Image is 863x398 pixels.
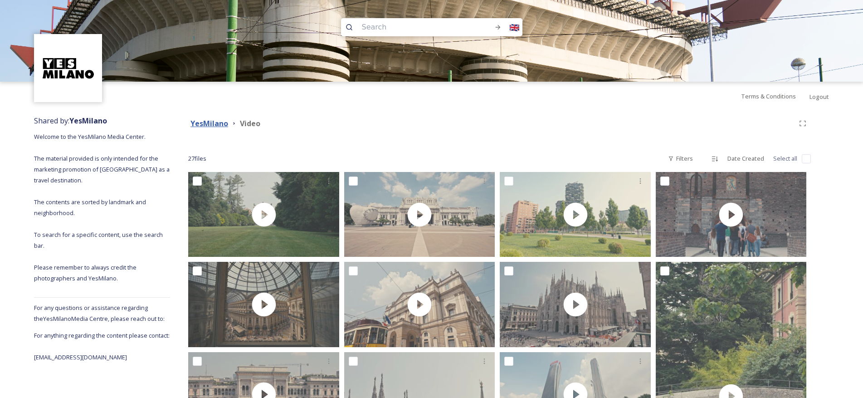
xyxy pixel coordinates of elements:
[188,154,206,163] span: 27 file s
[35,35,101,101] img: Logo%20YesMilano%40150x.png
[741,92,796,100] span: Terms & Conditions
[809,93,829,101] span: Logout
[69,116,107,126] strong: YesMilano
[190,118,228,128] strong: YesMilano
[357,17,473,37] input: Search
[741,91,809,102] a: Terms & Conditions
[506,19,522,35] div: 🇬🇧
[500,172,651,257] img: thumbnail
[34,331,171,361] span: For anything regarding the content please contact: [EMAIL_ADDRESS][DOMAIN_NAME]
[344,172,495,257] img: thumbnail
[344,262,495,347] img: thumbnail
[500,262,651,347] img: thumbnail
[34,116,107,126] span: Shared by:
[240,118,260,128] strong: Video
[663,150,697,167] div: Filters
[656,172,807,257] img: thumbnail
[188,262,339,347] img: thumbnail
[723,150,769,167] div: Date Created
[34,133,171,282] span: Welcome to the YesMilano Media Center. The material provided is only intended for the marketing p...
[773,154,797,163] span: Select all
[188,172,339,257] img: thumbnail
[34,304,165,323] span: For any questions or assistance regarding the YesMilano Media Centre, please reach out to:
